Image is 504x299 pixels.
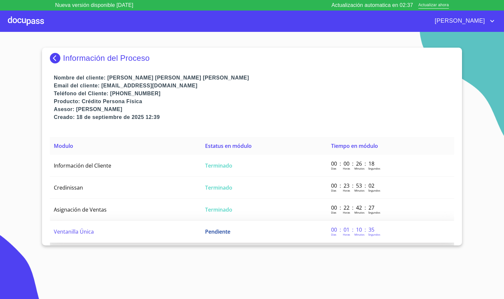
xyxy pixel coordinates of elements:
p: Nombre del cliente: [PERSON_NAME] [PERSON_NAME] [PERSON_NAME] [54,74,454,82]
span: Actualizar ahora [418,2,449,9]
span: [PERSON_NAME] [430,16,488,26]
p: Dias [331,233,336,236]
p: Dias [331,211,336,214]
span: Información del Cliente [54,162,111,169]
span: Pendiente [205,228,230,235]
button: account of current user [430,16,496,26]
div: Información del Proceso [50,53,454,63]
p: Minutos [354,167,365,170]
p: Producto: Crédito Persona Física [54,98,454,105]
p: Segundos [368,211,380,214]
span: Terminado [205,206,232,213]
span: Ventanilla Única [54,228,94,235]
p: Nueva versión disponible [DATE] [55,1,133,9]
span: Terminado [205,184,232,191]
span: Terminado [205,162,232,169]
p: Minutos [354,233,365,236]
p: Asesor: [PERSON_NAME] [54,105,454,113]
p: 00 : 23 : 53 : 02 [331,182,375,189]
p: Horas [343,211,350,214]
p: Segundos [368,233,380,236]
span: Modulo [54,142,73,149]
p: Horas [343,167,350,170]
p: Horas [343,189,350,192]
span: Credinissan [54,184,83,191]
p: Segundos [368,167,380,170]
p: Segundos [368,189,380,192]
p: Información del Proceso [63,54,150,63]
span: Estatus en módulo [205,142,252,149]
p: 00 : 22 : 42 : 27 [331,204,375,211]
p: Dias [331,189,336,192]
p: Horas [343,233,350,236]
p: 00 : 00 : 26 : 18 [331,160,375,167]
span: Asignación de Ventas [54,206,107,213]
p: Minutos [354,211,365,214]
p: Creado: 18 de septiembre de 2025 12:39 [54,113,454,121]
p: Actualización automatica en 02:37 [331,1,413,9]
img: Docupass spot blue [50,53,63,63]
span: Tiempo en módulo [331,142,378,149]
p: Teléfono del Cliente: [PHONE_NUMBER] [54,90,454,98]
p: Email del cliente: [EMAIL_ADDRESS][DOMAIN_NAME] [54,82,454,90]
p: Dias [331,167,336,170]
p: 00 : 01 : 10 : 35 [331,226,375,233]
p: Minutos [354,189,365,192]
